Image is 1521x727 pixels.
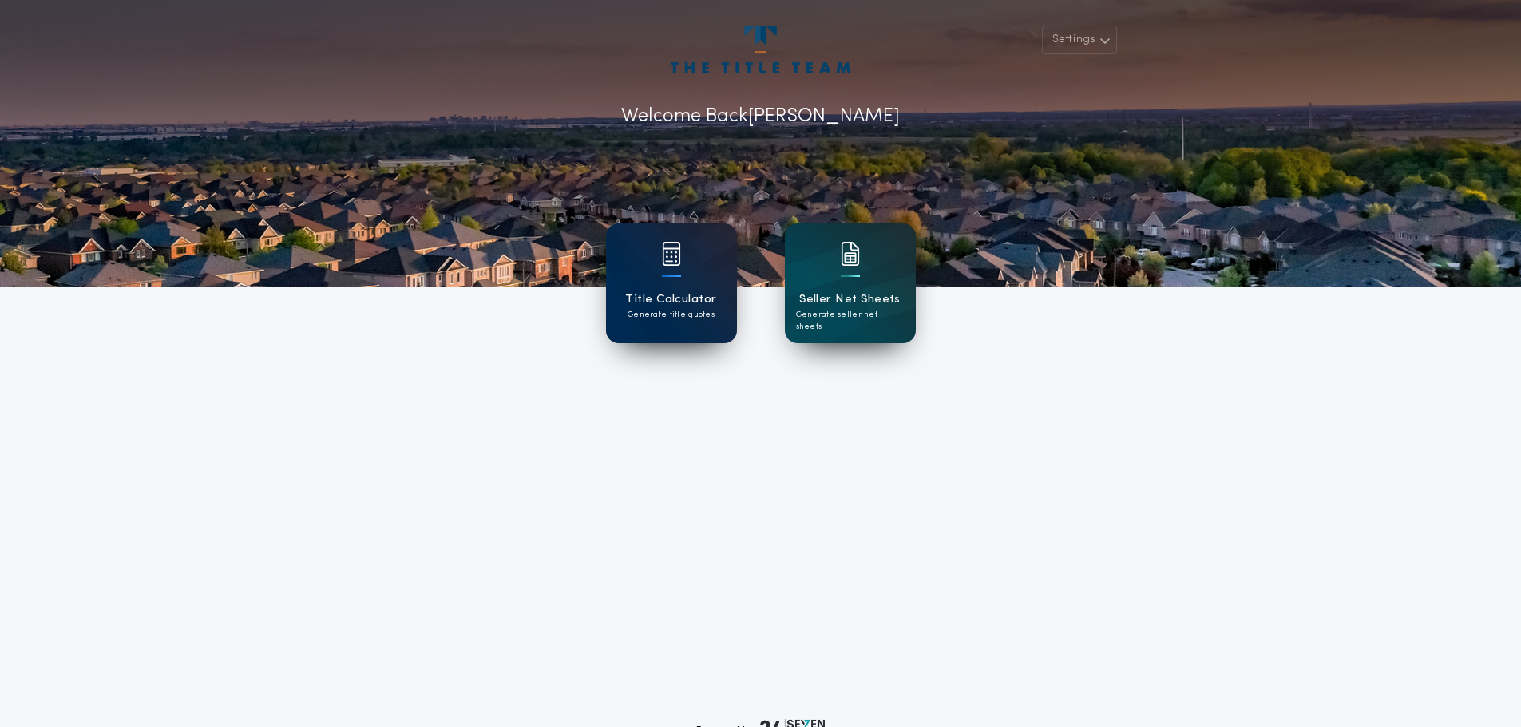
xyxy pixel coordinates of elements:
[1042,26,1117,54] button: Settings
[628,309,715,321] p: Generate title quotes
[796,309,905,333] p: Generate seller net sheets
[625,290,716,309] h1: Title Calculator
[606,223,737,343] a: card iconTitle CalculatorGenerate title quotes
[841,242,860,266] img: card icon
[785,223,916,343] a: card iconSeller Net SheetsGenerate seller net sheets
[671,26,850,73] img: account-logo
[621,102,900,131] p: Welcome Back [PERSON_NAME]
[662,242,681,266] img: card icon
[799,290,901,309] h1: Seller Net Sheets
